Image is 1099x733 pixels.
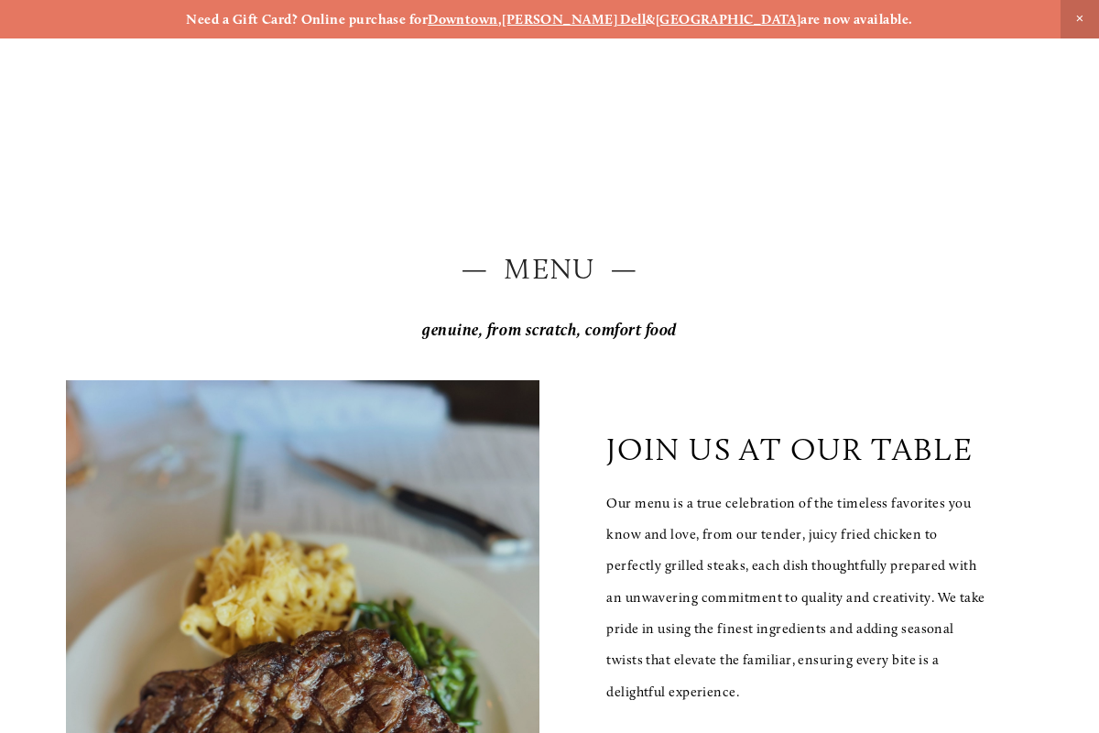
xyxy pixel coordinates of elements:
p: Our menu is a true celebration of the timeless favorites you know and love, from our tender, juic... [606,487,985,707]
strong: , [498,11,502,27]
em: genuine, from scratch, comfort food [422,320,677,340]
p: join us at our table [606,431,973,468]
strong: & [646,11,655,27]
strong: Need a Gift Card? Online purchase for [186,11,428,27]
h2: — Menu — [66,248,1033,290]
a: [PERSON_NAME] Dell [502,11,646,27]
strong: are now available. [800,11,912,27]
a: Downtown [428,11,498,27]
a: [GEOGRAPHIC_DATA] [656,11,801,27]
